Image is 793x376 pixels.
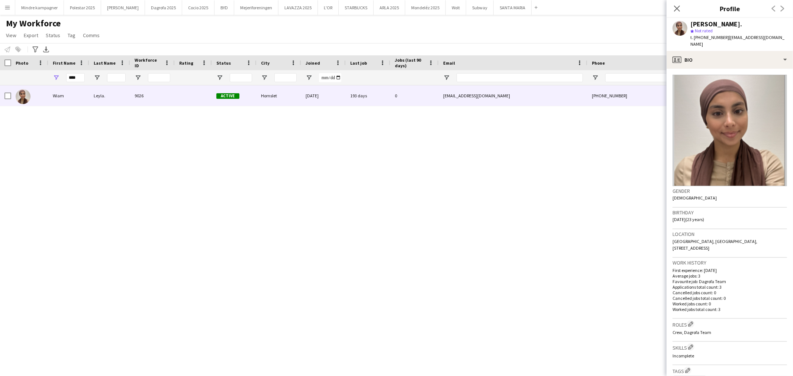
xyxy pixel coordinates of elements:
[673,217,704,222] span: [DATE] (23 years)
[673,273,787,279] p: Average jobs: 3
[673,75,787,186] img: Crew avatar or photo
[68,32,75,39] span: Tag
[3,30,19,40] a: View
[673,259,787,266] h3: Work history
[89,85,130,106] div: Leyla.
[667,4,793,13] h3: Profile
[390,85,439,106] div: 0
[66,73,85,82] input: First Name Filter Input
[94,74,100,81] button: Open Filter Menu
[94,60,116,66] span: Last Name
[673,330,711,335] span: Crew, Dagrofa Team
[673,353,787,359] p: Incomplete
[690,21,742,27] div: [PERSON_NAME].
[216,93,239,99] span: Active
[16,60,28,66] span: Photo
[318,0,339,15] button: L'OR
[64,0,101,15] button: Polestar 2025
[319,73,341,82] input: Joined Filter Input
[278,0,318,15] button: LAVAZZA 2025
[179,60,193,66] span: Rating
[274,73,297,82] input: City Filter Input
[216,74,223,81] button: Open Filter Menu
[374,0,405,15] button: ARLA 2025
[101,0,145,15] button: [PERSON_NAME]
[15,0,64,15] button: Mindre kampagner
[457,73,583,82] input: Email Filter Input
[673,290,787,295] p: Cancelled jobs count: 0
[257,85,301,106] div: Hornslet
[230,73,252,82] input: Status Filter Input
[673,307,787,312] p: Worked jobs total count: 3
[673,231,787,237] h3: Location
[446,0,466,15] button: Wolt
[107,73,126,82] input: Last Name Filter Input
[65,30,78,40] a: Tag
[306,74,312,81] button: Open Filter Menu
[673,195,717,201] span: [DEMOGRAPHIC_DATA]
[494,0,532,15] button: SANTA MARIA
[690,35,784,47] span: | [EMAIL_ADDRESS][DOMAIN_NAME]
[80,30,103,40] a: Comms
[145,0,182,15] button: Dagrofa 2025
[673,284,787,290] p: Applications total count: 3
[16,89,30,104] img: Wiam Leyla.
[301,85,346,106] div: [DATE]
[21,30,41,40] a: Export
[43,30,63,40] a: Status
[130,85,175,106] div: 9026
[216,60,231,66] span: Status
[42,45,51,54] app-action-btn: Export XLSX
[135,57,161,68] span: Workforce ID
[587,85,683,106] div: [PHONE_NUMBER]
[215,0,234,15] button: BYD
[673,295,787,301] p: Cancelled jobs total count: 0
[182,0,215,15] button: Cocio 2025
[405,0,446,15] button: Mondeléz 2025
[234,0,278,15] button: Mejeriforeningen
[673,268,787,273] p: First experience: [DATE]
[6,18,61,29] span: My Workforce
[690,35,729,40] span: t. [PHONE_NUMBER]
[673,279,787,284] p: Favourite job: Dagrofa Team
[673,209,787,216] h3: Birthday
[439,85,587,106] div: [EMAIL_ADDRESS][DOMAIN_NAME]
[443,74,450,81] button: Open Filter Menu
[350,60,367,66] span: Last job
[261,60,270,66] span: City
[592,60,605,66] span: Phone
[673,301,787,307] p: Worked jobs count: 0
[53,74,59,81] button: Open Filter Menu
[695,28,713,33] span: Not rated
[6,32,16,39] span: View
[673,320,787,328] h3: Roles
[443,60,455,66] span: Email
[83,32,100,39] span: Comms
[592,74,599,81] button: Open Filter Menu
[395,57,425,68] span: Jobs (last 90 days)
[673,188,787,194] h3: Gender
[46,32,60,39] span: Status
[48,85,89,106] div: Wiam
[673,239,757,251] span: [GEOGRAPHIC_DATA], [GEOGRAPHIC_DATA], [STREET_ADDRESS]
[673,343,787,351] h3: Skills
[306,60,320,66] span: Joined
[135,74,141,81] button: Open Filter Menu
[24,32,38,39] span: Export
[53,60,75,66] span: First Name
[667,51,793,69] div: Bio
[673,367,787,375] h3: Tags
[605,73,678,82] input: Phone Filter Input
[31,45,40,54] app-action-btn: Advanced filters
[466,0,494,15] button: Subway
[346,85,390,106] div: 193 days
[148,73,170,82] input: Workforce ID Filter Input
[261,74,268,81] button: Open Filter Menu
[339,0,374,15] button: STARBUCKS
